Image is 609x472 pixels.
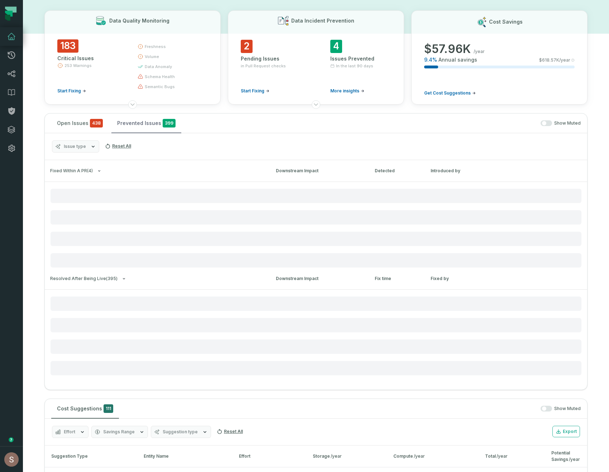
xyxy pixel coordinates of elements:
[145,84,175,90] span: semantic bugs
[51,399,119,418] button: Cost Suggestions
[241,88,264,94] span: Start Fixing
[145,64,172,69] span: data anomaly
[45,289,587,375] div: Resolved After Being Live(395)
[111,114,181,133] button: Prevented Issues
[64,144,86,149] span: Issue type
[424,56,437,63] span: 9.4 %
[45,182,587,268] div: Fixed within a PR(4)
[552,426,580,437] button: Export
[375,168,418,174] div: Detected
[424,42,471,56] span: $ 57.96K
[4,452,19,467] img: avatar of Shay Gafniel
[103,429,135,435] span: Savings Range
[330,88,364,94] a: More insights
[539,57,570,63] span: $ 618.57K /year
[48,453,131,459] div: Suggestion Type
[44,10,221,105] button: Data Quality Monitoring183Critical Issues253 WarningsStart Fixingfreshnessvolumedata anomalyschem...
[485,453,539,459] div: Total
[57,55,125,62] div: Critical Issues
[50,276,263,281] button: Resolved After Being Live(395)
[91,426,148,438] button: Savings Range
[474,49,485,54] span: /year
[551,450,584,463] div: Potential Savings
[109,17,169,24] h3: Data Quality Monitoring
[145,54,159,59] span: volume
[411,10,588,105] button: Cost Savings$57.96K/year9.4%Annual savings$618.57K/yearGet Cost Suggestions
[330,40,342,53] span: 4
[241,88,269,94] a: Start Fixing
[239,453,300,459] div: Effort
[569,457,580,462] span: /year
[375,275,418,282] div: Fix time
[145,44,166,49] span: freshness
[438,56,477,63] span: Annual savings
[414,453,425,459] span: /year
[50,168,93,174] span: Fixed within a PR ( 4 )
[336,63,373,69] span: In the last 90 days
[330,88,359,94] span: More insights
[144,453,226,459] div: Entity Name
[241,55,302,62] div: Pending Issues
[228,10,404,105] button: Data Incident Prevention2Pending Issuesin Pull Request checksStart Fixing4Issues PreventedIn the ...
[276,275,362,282] div: Downstream Impact
[214,426,246,437] button: Reset All
[424,90,471,96] span: Get Cost Suggestions
[241,40,253,53] span: 2
[50,168,263,174] button: Fixed within a PR(4)
[8,437,14,443] div: Tooltip anchor
[57,88,81,94] span: Start Fixing
[163,429,198,435] span: Suggestion type
[431,168,582,174] div: Introduced by
[241,63,286,69] span: in Pull Request checks
[431,275,582,282] div: Fixed by
[330,55,391,62] div: Issues Prevented
[104,404,113,413] span: 111
[393,453,472,459] div: Compute
[489,18,523,25] h3: Cost Savings
[52,140,99,153] button: Issue type
[51,114,109,133] button: Open Issues
[64,429,75,435] span: Effort
[424,90,476,96] a: Get Cost Suggestions
[90,119,103,127] span: critical issues and errors combined
[497,453,508,459] span: /year
[50,276,118,281] span: Resolved After Being Live ( 395 )
[331,453,342,459] span: /year
[313,453,381,459] div: Storage
[291,17,354,24] h3: Data Incident Prevention
[57,88,86,94] a: Start Fixing
[57,39,78,53] span: 183
[52,426,88,438] button: Effort
[102,140,134,152] button: Reset All
[64,63,92,68] span: 253 Warnings
[151,426,211,438] button: Suggestion type
[184,120,581,126] div: Show Muted
[122,406,581,412] div: Show Muted
[163,119,176,127] span: 399
[145,74,175,80] span: schema health
[276,168,362,174] div: Downstream Impact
